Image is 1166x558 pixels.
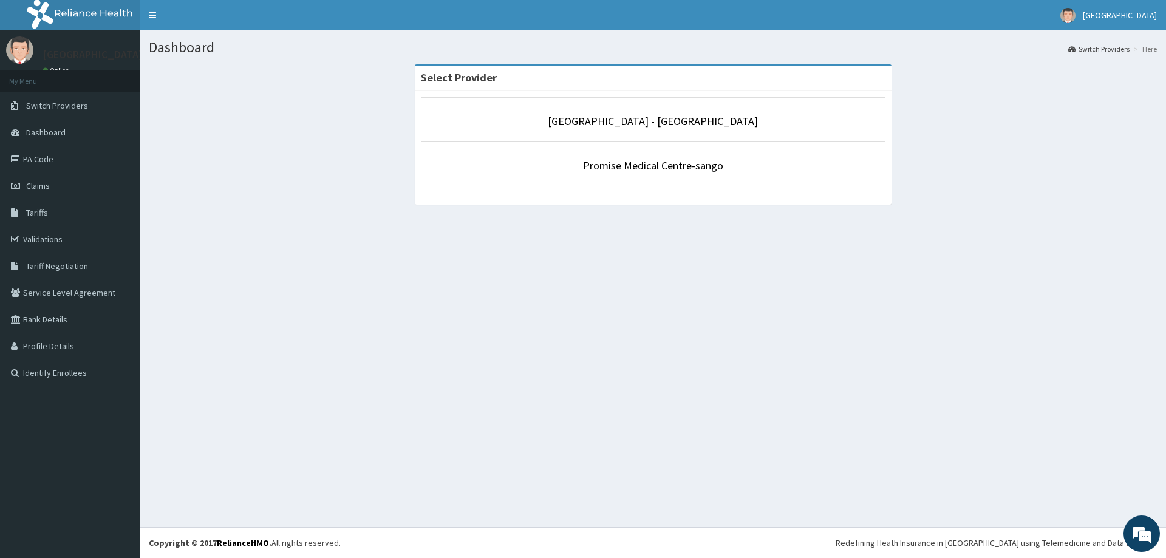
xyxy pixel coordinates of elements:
strong: Copyright © 2017 . [149,537,271,548]
img: User Image [6,36,33,64]
span: Tariff Negotiation [26,260,88,271]
a: [GEOGRAPHIC_DATA] - [GEOGRAPHIC_DATA] [548,114,758,128]
a: Online [43,66,72,75]
span: [GEOGRAPHIC_DATA] [1083,10,1157,21]
div: Redefining Heath Insurance in [GEOGRAPHIC_DATA] using Telemedicine and Data Science! [836,537,1157,549]
span: Switch Providers [26,100,88,111]
p: [GEOGRAPHIC_DATA] [43,49,143,60]
a: RelianceHMO [217,537,269,548]
span: Claims [26,180,50,191]
a: Promise Medical Centre-sango [583,158,723,172]
span: Dashboard [26,127,66,138]
h1: Dashboard [149,39,1157,55]
a: Switch Providers [1068,44,1130,54]
strong: Select Provider [421,70,497,84]
footer: All rights reserved. [140,527,1166,558]
li: Here [1131,44,1157,54]
img: User Image [1060,8,1076,23]
span: Tariffs [26,207,48,218]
